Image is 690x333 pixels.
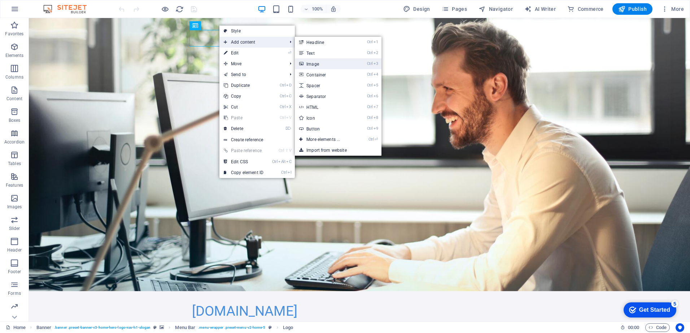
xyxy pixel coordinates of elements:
[295,69,354,80] a: Ctrl4Container
[648,323,667,332] span: Code
[374,105,378,109] i: 7
[295,134,354,145] a: Ctrl⏎More elements ...
[285,126,291,131] i: ⌦
[295,123,354,134] a: Ctrl9Button
[7,247,22,253] p: Header
[564,3,607,15] button: Commerce
[198,323,265,332] span: . menu-wrapper .preset-menu-v2-home-5
[286,83,291,88] i: D
[374,50,378,55] i: 2
[295,112,354,123] a: Ctrl8Icon
[628,323,639,332] span: 00 00
[439,3,470,15] button: Pages
[8,161,21,166] p: Tables
[278,159,285,164] i: Alt
[288,50,291,55] i: ⏎
[281,170,287,175] i: Ctrl
[524,5,556,13] span: AI Writer
[633,325,634,330] span: :
[219,123,268,134] a: ⌦Delete
[280,105,285,109] i: Ctrl
[286,94,291,98] i: C
[219,26,295,36] a: Style
[219,80,268,91] a: CtrlDDuplicate
[6,96,22,102] p: Content
[645,323,670,332] button: Code
[286,105,291,109] i: X
[280,94,285,98] i: Ctrl
[400,3,433,15] div: Design (Ctrl+Alt+Y)
[442,5,467,13] span: Pages
[295,37,354,48] a: Ctrl1Headline
[403,5,430,13] span: Design
[286,159,291,164] i: C
[53,1,61,9] div: 5
[219,134,295,145] a: Create reference
[295,102,354,112] a: Ctrl7HTML
[367,40,373,44] i: Ctrl
[54,323,150,332] span: . banner .preset-banner-v3-home-hero-logo-nav-h1-slogan
[374,94,378,98] i: 6
[311,5,323,13] h6: 100%
[5,74,23,80] p: Columns
[367,94,373,98] i: Ctrl
[219,91,268,102] a: CtrlCCopy
[620,323,639,332] h6: Session time
[301,5,326,13] button: 100%
[374,61,378,66] i: 3
[367,72,373,77] i: Ctrl
[219,48,268,58] a: ⏎Edit
[161,5,169,13] button: Click here to leave preview mode and continue editing
[8,269,21,275] p: Footer
[367,83,373,88] i: Ctrl
[219,167,268,178] a: CtrlICopy element ID
[367,115,373,120] i: Ctrl
[36,323,293,332] nav: breadcrumb
[175,5,184,13] button: reload
[374,40,378,44] i: 1
[219,145,268,156] a: Ctrl⇧VPaste reference
[219,156,268,167] a: CtrlAltCEdit CSS
[374,115,378,120] i: 8
[5,31,23,37] p: Favorites
[272,159,278,164] i: Ctrl
[219,102,268,112] a: CtrlXCut
[6,4,58,19] div: Get Started 5 items remaining, 0% complete
[374,126,378,131] i: 9
[6,323,26,332] a: Click to cancel selection. Double-click to open Pages
[368,137,374,142] i: Ctrl
[279,148,284,153] i: Ctrl
[283,323,293,332] span: Click to select. Double-click to edit
[7,204,22,210] p: Images
[367,50,373,55] i: Ctrl
[676,323,684,332] button: Usercentrics
[219,112,268,123] a: CtrlVPaste
[330,6,337,12] i: On resize automatically adjust zoom level to fit chosen device.
[36,323,52,332] span: Click to select. Double-click to edit
[280,83,285,88] i: Ctrl
[295,48,354,58] a: Ctrl2Text
[175,5,184,13] i: Reload page
[268,325,272,329] i: This element is a customizable preset
[219,58,284,69] span: Move
[219,69,284,80] a: Send to
[375,137,378,142] i: ⏎
[5,53,24,58] p: Elements
[295,91,354,102] a: Ctrl6Separator
[280,115,285,120] i: Ctrl
[153,325,157,329] i: This element is a customizable preset
[289,148,291,153] i: V
[8,290,21,296] p: Forms
[661,5,684,13] span: More
[160,325,164,329] i: This element contains a background
[367,126,373,131] i: Ctrl
[479,5,513,13] span: Navigator
[288,170,291,175] i: I
[42,5,96,13] img: Editor Logo
[295,58,354,69] a: Ctrl3Image
[9,117,21,123] p: Boxes
[374,72,378,77] i: 4
[9,226,20,231] p: Slider
[295,145,381,156] a: Import from website
[521,3,559,15] button: AI Writer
